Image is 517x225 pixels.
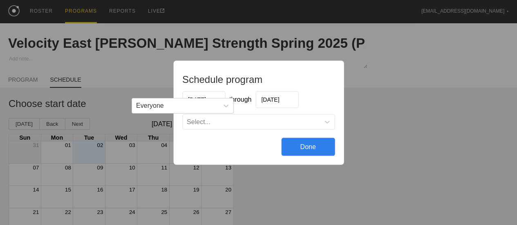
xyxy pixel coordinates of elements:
[281,138,335,156] div: Done
[136,102,164,109] div: Everyone
[229,96,251,103] span: through
[255,91,298,108] input: End Date
[187,118,210,125] div: Select...
[476,186,517,225] iframe: Chat Widget
[182,91,225,108] input: Start Date
[182,74,335,85] h1: Schedule program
